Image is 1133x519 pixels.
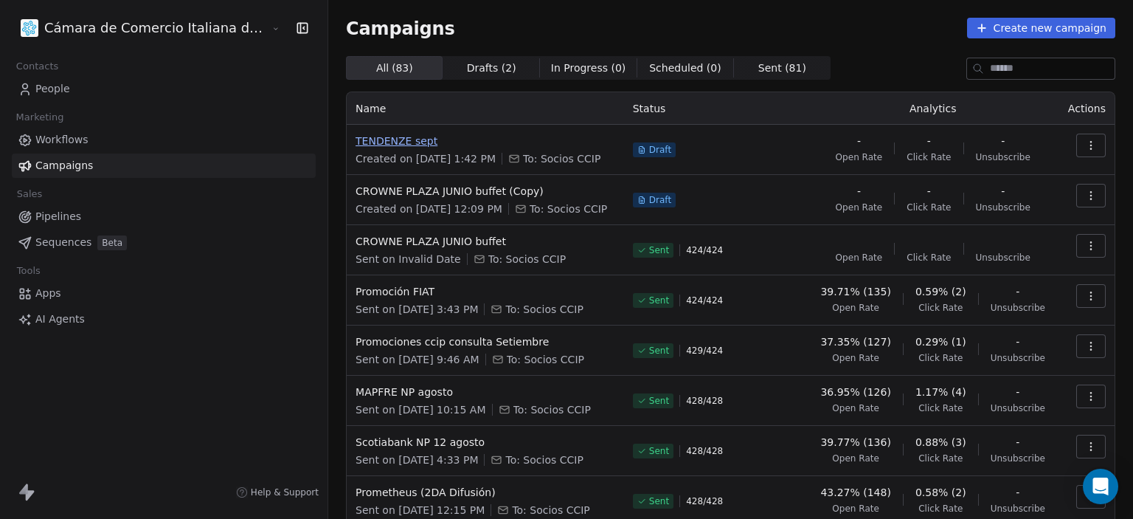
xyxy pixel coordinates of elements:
span: Sent [649,345,669,357]
span: In Progress ( 0 ) [551,61,626,76]
button: Cámara de Comercio Italiana del [GEOGRAPHIC_DATA] [18,16,260,41]
span: Unsubscribe [991,302,1045,314]
span: Open Rate [836,151,883,163]
span: Open Rate [832,503,879,515]
span: Scotiabank NP 12 agosto [356,435,615,450]
span: CROWNE PLAZA JUNIO buffet [356,234,615,249]
span: To: Socios CCIP [505,302,583,317]
span: - [927,134,931,148]
span: Open Rate [832,352,879,364]
th: Actions [1058,92,1115,125]
span: 428 / 428 [686,395,723,407]
span: 0.29% (1) [915,334,966,349]
a: AI Agents [12,307,316,331]
span: 1.17% (4) [915,385,966,399]
span: Marketing [10,106,70,128]
span: Click Rate [907,151,951,163]
span: Tools [10,260,46,282]
span: Sent [649,395,669,407]
span: - [1016,334,1019,349]
span: Sent [649,445,669,457]
span: Click Rate [918,302,963,314]
span: - [857,184,861,199]
span: Sent [649,244,669,256]
span: MAPFRE NP agosto [356,385,615,399]
span: Prometheus (2DA Difusión) [356,485,615,500]
span: - [1016,485,1019,500]
span: Sent ( 81 ) [758,61,806,76]
span: Click Rate [907,202,951,213]
th: Analytics [808,92,1058,125]
span: Apps [35,286,61,301]
span: - [927,184,931,199]
span: Unsubscribe [976,151,1030,163]
a: Help & Support [236,487,319,498]
span: CROWNE PLAZA JUNIO buffet (Copy) [356,184,615,199]
span: To: Socios CCIP [507,352,584,367]
span: Created on [DATE] 12:09 PM [356,202,502,216]
span: Created on [DATE] 1:42 PM [356,151,496,166]
span: Sent on Invalid Date [356,252,461,267]
span: - [1016,435,1019,450]
span: Sent on [DATE] 12:15 PM [356,503,485,518]
div: Open Intercom Messenger [1083,469,1118,504]
span: 0.59% (2) [915,284,966,299]
span: 36.95% (126) [820,385,890,399]
span: Promoción FIAT [356,284,615,299]
th: Status [624,92,808,125]
span: To: Socios CCIP [512,503,589,518]
span: Drafts ( 2 ) [467,61,516,76]
span: Draft [649,194,671,206]
span: Open Rate [832,453,879,464]
span: 0.88% (3) [915,435,966,450]
span: - [1001,184,1005,199]
img: WhatsApp%20Image%202021-08-27%20at%2009.37.39.png [21,19,38,37]
a: Pipelines [12,204,316,229]
span: - [1016,385,1019,399]
span: Sales [10,183,49,205]
span: Open Rate [832,402,879,414]
span: 429 / 424 [686,345,723,357]
span: Beta [97,236,127,250]
span: Click Rate [918,402,963,414]
span: 37.35% (127) [820,334,890,349]
span: Click Rate [907,252,951,264]
a: Apps [12,281,316,306]
span: 39.77% (136) [820,435,890,450]
span: Contacts [10,55,65,78]
span: - [1016,284,1019,299]
span: Unsubscribe [991,453,1045,464]
span: Click Rate [918,453,963,464]
span: To: Socios CCIP [530,202,607,216]
a: Workflows [12,128,316,152]
span: 424 / 424 [686,244,723,256]
span: 0.58% (2) [915,485,966,500]
span: Click Rate [918,503,963,515]
span: Cámara de Comercio Italiana del [GEOGRAPHIC_DATA] [44,18,268,38]
span: Help & Support [251,487,319,498]
span: Campaigns [35,158,93,173]
span: Unsubscribe [976,202,1030,213]
span: People [35,81,70,97]
span: Open Rate [836,252,883,264]
span: To: Socios CCIP [523,151,600,166]
span: Unsubscribe [976,252,1030,264]
span: Draft [649,144,671,156]
a: People [12,77,316,101]
span: 424 / 424 [686,295,723,306]
span: Open Rate [832,302,879,314]
span: Scheduled ( 0 ) [649,61,721,76]
span: Sent on [DATE] 9:46 AM [356,352,479,367]
span: Promociones ccip consulta Setiembre [356,334,615,349]
span: TENDENZE sept [356,134,615,148]
span: 428 / 428 [686,445,723,457]
span: Workflows [35,132,89,148]
span: Unsubscribe [991,402,1045,414]
span: Sent [649,495,669,507]
span: Sent on [DATE] 4:33 PM [356,453,478,467]
span: - [857,134,861,148]
span: To: Socios CCIP [505,453,583,467]
span: AI Agents [35,312,85,327]
span: 428 / 428 [686,495,723,507]
span: 43.27% (148) [820,485,890,500]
